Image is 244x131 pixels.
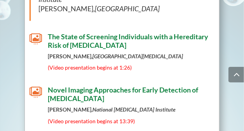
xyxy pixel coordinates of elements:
span: (Video presentation begins at 1:26) [48,65,132,71]
strong: [PERSON_NAME], [48,107,176,113]
span: Novel Imaging Approaches for Early Detection of [MEDICAL_DATA] [48,86,198,103]
strong: [PERSON_NAME], [48,53,183,59]
span: (Video presentation begins at 13:39) [48,118,135,125]
span: The State of Screening Individuals with a Hereditary Risk of [MEDICAL_DATA] [48,32,208,49]
em: National [MEDICAL_DATA] Institute [92,107,176,113]
em: [GEOGRAPHIC_DATA] [95,4,160,13]
span:  [30,86,42,99]
em: [GEOGRAPHIC_DATA][MEDICAL_DATA] [92,53,183,59]
span:  [30,33,42,45]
